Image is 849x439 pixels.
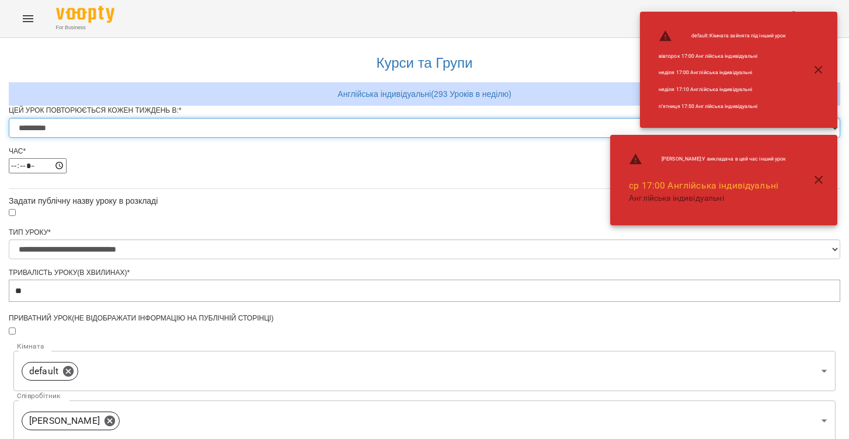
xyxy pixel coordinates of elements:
li: неділя 17:00 Англійська індивідуальні [649,64,796,81]
p: default [29,364,58,378]
li: default : Кімната зайнята під інший урок [649,25,796,48]
div: Тип Уроку [9,228,840,238]
li: вівторок 17:00 Англійська індивідуальні [649,48,796,65]
div: default [13,351,836,391]
a: Англійська індивідуальні ( 293 Уроків в неділю ) [337,89,511,99]
p: [PERSON_NAME] [29,414,100,428]
div: default [22,362,78,381]
img: Voopty Logo [56,6,114,23]
div: Час [9,147,840,156]
div: Тривалість уроку(в хвилинах) [9,268,840,278]
div: Цей урок повторюється кожен тиждень в: [9,106,840,116]
div: Задати публічну назву уроку в розкладі [9,195,840,207]
button: Menu [14,5,42,33]
span: For Business [56,24,114,32]
div: Приватний урок(не відображати інформацію на публічній сторінці) [9,313,840,323]
li: п’ятниця 17:50 Англійська індивідуальні [649,98,796,115]
h3: Курси та Групи [15,55,834,71]
li: неділя 17:10 Англійська індивідуальні [649,81,796,98]
p: Англійська індивідуальні [629,193,786,204]
li: [PERSON_NAME] : У викладача в цей час інший урок [620,148,795,171]
a: ср 17:00 Англійська індивідуальні [629,180,778,191]
div: [PERSON_NAME] [22,412,120,430]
